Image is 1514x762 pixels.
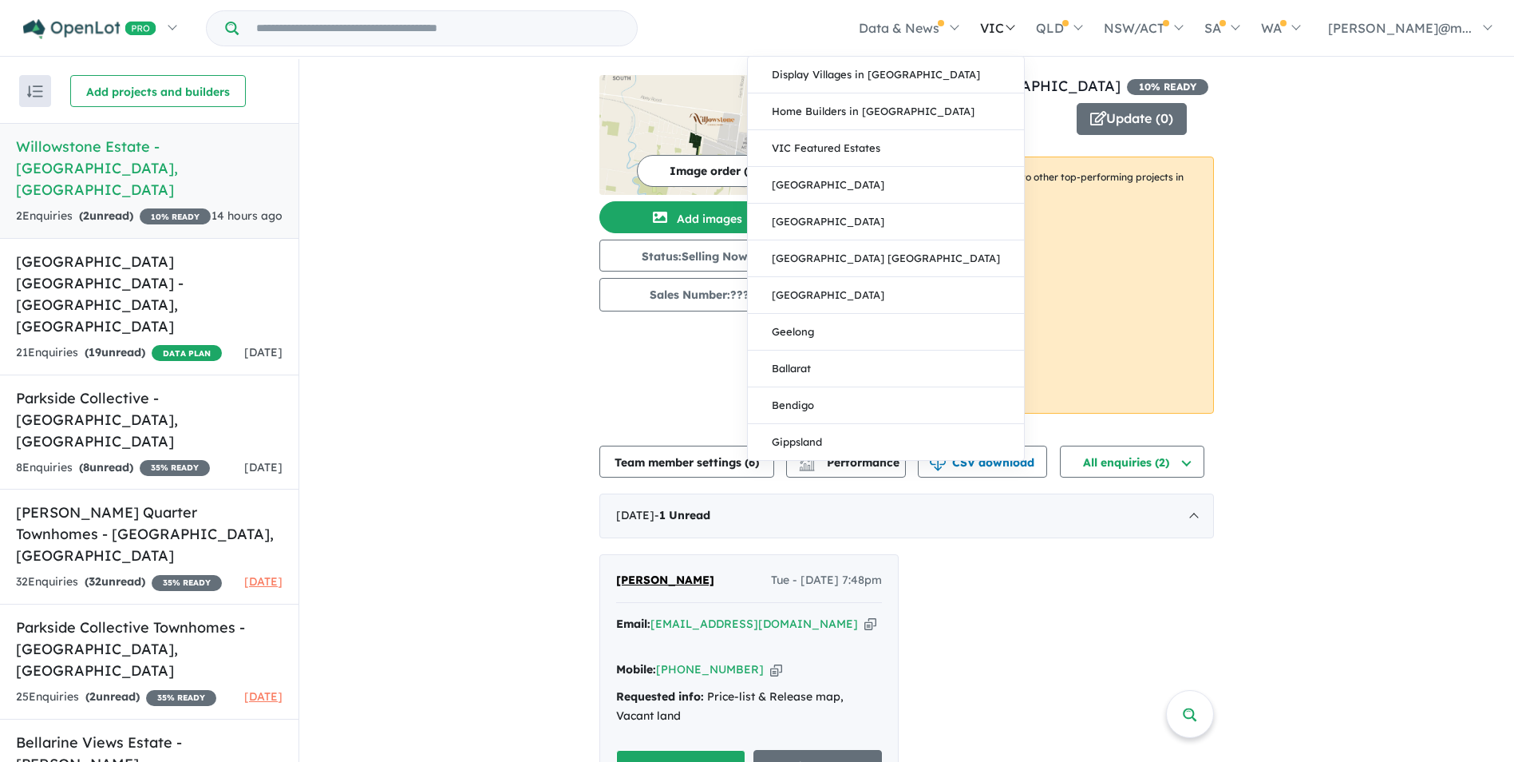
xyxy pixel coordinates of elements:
[637,155,791,187] button: Image order (2)
[244,689,283,704] span: [DATE]
[748,351,1024,387] a: Ballarat
[771,571,882,590] span: Tue - [DATE] 7:48pm
[89,574,101,589] span: 32
[749,455,755,470] span: 6
[16,502,283,566] h5: [PERSON_NAME] Quarter Townhomes - [GEOGRAPHIC_DATA] , [GEOGRAPHIC_DATA]
[786,446,906,478] button: Performance
[16,207,211,226] div: 2 Enquir ies
[599,278,799,312] button: Sales Number:???
[656,662,764,677] a: [PHONE_NUMBER]
[16,573,222,592] div: 32 Enquir ies
[864,616,876,633] button: Copy
[1328,20,1472,36] span: [PERSON_NAME]@m...
[244,460,283,474] span: [DATE]
[616,617,650,631] strong: Email:
[83,460,89,474] span: 8
[1060,446,1204,478] button: All enquiries (2)
[748,387,1024,424] a: Bendigo
[89,689,96,704] span: 2
[152,575,222,591] span: 35 % READY
[616,662,656,677] strong: Mobile:
[1077,103,1187,135] button: Update (0)
[599,446,774,478] button: Team member settings (6)
[748,277,1024,314] a: [GEOGRAPHIC_DATA]
[244,574,283,589] span: [DATE]
[748,93,1024,130] a: Home Builders in [GEOGRAPHIC_DATA]
[85,345,145,359] strong: ( unread)
[16,688,216,707] div: 25 Enquir ies
[85,574,145,589] strong: ( unread)
[748,167,1024,204] a: [GEOGRAPHIC_DATA]
[918,446,1047,478] button: CSV download
[650,617,858,631] a: [EMAIL_ADDRESS][DOMAIN_NAME]
[242,11,634,46] input: Try estate name, suburb, builder or developer
[748,57,1024,93] a: Display Villages in [GEOGRAPHIC_DATA]
[89,345,101,359] span: 19
[748,424,1024,460] a: Gippsland
[70,75,246,107] button: Add projects and builders
[79,460,133,474] strong: ( unread)
[616,508,710,522] span: [DATE] -
[599,75,799,195] img: Willowstone Estate - Cobblebank
[16,251,283,337] h5: [GEOGRAPHIC_DATA] [GEOGRAPHIC_DATA] - [GEOGRAPHIC_DATA] , [GEOGRAPHIC_DATA]
[140,460,210,476] span: 35 % READY
[140,208,211,224] span: 10 % READY
[669,508,710,522] span: Unread
[1127,79,1208,95] span: 10 % READY
[599,240,799,272] button: Status:Selling Now
[616,571,714,590] a: [PERSON_NAME]
[770,661,782,678] button: Copy
[616,688,882,726] div: Price-list & Release map, Vacant land
[83,208,89,223] span: 2
[16,458,210,478] div: 8 Enquir ies
[23,19,156,39] img: Openlot PRO Logo White
[79,208,133,223] strong: ( unread)
[799,460,815,470] img: bar-chart.svg
[211,208,283,223] span: 14 hours ago
[748,204,1024,240] a: [GEOGRAPHIC_DATA]
[16,343,222,363] div: 21 Enquir ies
[16,136,283,200] h5: Willowstone Estate - [GEOGRAPHIC_DATA] , [GEOGRAPHIC_DATA]
[27,85,43,97] img: sort.svg
[659,508,666,522] span: 1
[16,387,283,452] h5: Parkside Collective - [GEOGRAPHIC_DATA] , [GEOGRAPHIC_DATA]
[930,455,946,471] img: download icon
[85,689,140,704] strong: ( unread)
[748,314,1024,351] a: Geelong
[801,455,899,470] span: Performance
[146,690,216,706] span: 35 % READY
[748,240,1024,277] a: [GEOGRAPHIC_DATA] [GEOGRAPHIC_DATA]
[616,573,714,587] span: [PERSON_NAME]
[16,617,283,681] h5: Parkside Collective Townhomes - [GEOGRAPHIC_DATA] , [GEOGRAPHIC_DATA]
[244,345,283,359] span: [DATE]
[152,345,222,361] span: DATA PLAN
[616,689,704,704] strong: Requested info:
[599,201,799,233] button: Add images
[748,130,1024,167] a: VIC Featured Estates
